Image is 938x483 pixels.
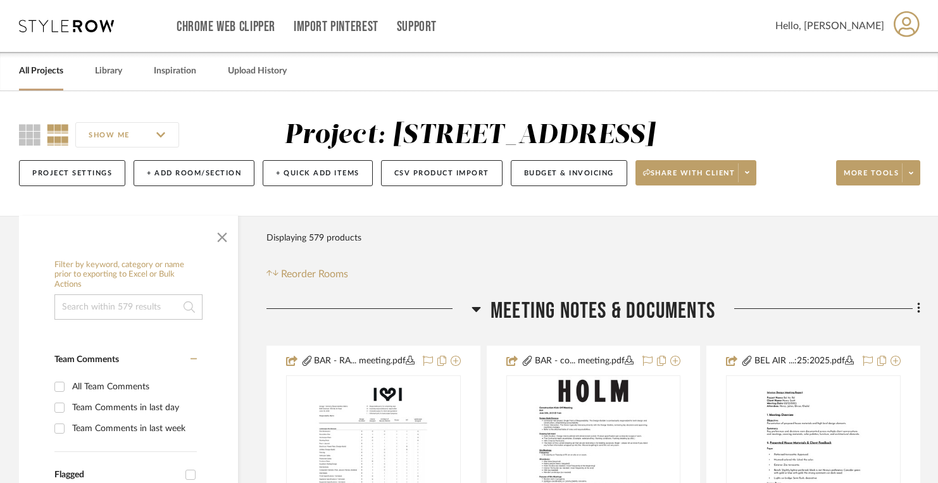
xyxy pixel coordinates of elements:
[228,63,287,80] a: Upload History
[281,267,348,282] span: Reorder Rooms
[635,160,757,185] button: Share with client
[177,22,275,32] a: Chrome Web Clipper
[263,160,373,186] button: + Quick Add Items
[54,260,203,290] h6: Filter by keyword, category or name prior to exporting to Excel or Bulk Actions
[72,418,194,439] div: Team Comments in last week
[266,225,361,251] div: Displaying 579 products
[54,355,119,364] span: Team Comments
[844,168,899,187] span: More tools
[534,354,635,369] button: BAR - co... meeting.pdf
[397,22,437,32] a: Support
[381,160,503,186] button: CSV Product Import
[313,354,415,369] button: BAR - RA... meeting.pdf
[72,398,194,418] div: Team Comments in last day
[753,354,855,369] button: BEL AIR ...:25:2025.pdf
[511,160,627,186] button: Budget & Invoicing
[19,160,125,186] button: Project Settings
[294,22,378,32] a: Import Pinterest
[775,18,884,34] span: Hello, [PERSON_NAME]
[95,63,122,80] a: Library
[643,168,735,187] span: Share with client
[54,294,203,320] input: Search within 579 results
[154,63,196,80] a: Inspiration
[491,298,715,325] span: Meeting notes & Documents
[19,63,63,80] a: All Projects
[284,122,656,149] div: Project: [STREET_ADDRESS]
[54,470,179,480] div: Flagged
[836,160,920,185] button: More tools
[266,267,348,282] button: Reorder Rooms
[134,160,254,186] button: + Add Room/Section
[72,377,194,397] div: All Team Comments
[209,222,235,248] button: Close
